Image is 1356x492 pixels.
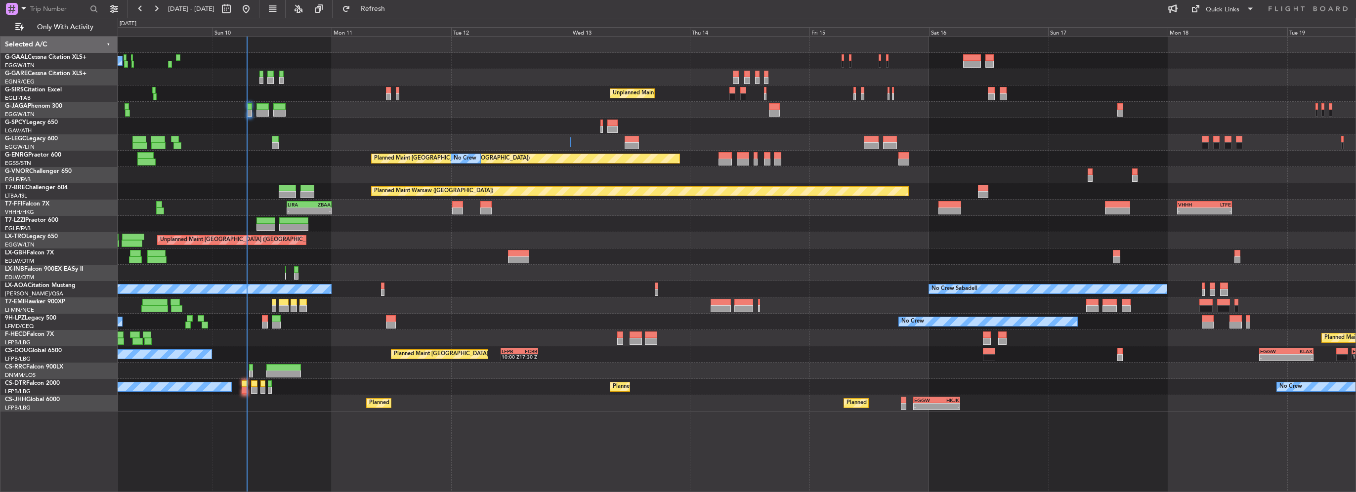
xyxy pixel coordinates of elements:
a: G-SIRSCitation Excel [5,87,62,93]
div: [DATE] [120,20,136,28]
a: T7-LZZIPraetor 600 [5,217,58,223]
div: HKJK [937,397,959,403]
a: LX-TROLegacy 650 [5,234,58,240]
a: EGGW/LTN [5,111,35,118]
a: LFPB/LBG [5,339,31,346]
div: 10:00 Z [502,354,519,360]
a: LTBA/ISL [5,192,27,200]
a: G-JAGAPhenom 300 [5,103,62,109]
span: F-HECD [5,331,27,337]
a: EGLF/FAB [5,94,31,102]
div: Mon 11 [332,27,451,36]
span: CS-DOU [5,348,28,354]
div: Planned Maint Sofia [613,379,663,394]
div: Planned Maint [GEOGRAPHIC_DATA] ([GEOGRAPHIC_DATA]) [394,347,550,362]
div: EGGW [1260,348,1286,354]
span: G-GAAL [5,54,28,60]
a: EGNR/CEG [5,78,35,85]
div: ZBAA [309,202,331,207]
div: Fri 15 [809,27,929,36]
a: DNMM/LOS [5,371,36,379]
a: EGLF/FAB [5,225,31,232]
a: LX-AOACitation Mustang [5,283,76,288]
span: LX-GBH [5,250,27,256]
span: G-ENRG [5,152,28,158]
span: G-LEGC [5,136,26,142]
span: G-SIRS [5,87,24,93]
a: LGAV/ATH [5,127,32,134]
span: T7-BRE [5,185,25,191]
div: Planned Maint [GEOGRAPHIC_DATA] ([GEOGRAPHIC_DATA]) [847,396,1002,410]
a: VHHH/HKG [5,208,34,216]
div: No Crew Sabadell [932,282,977,296]
a: LFMD/CEQ [5,323,34,330]
div: Unplanned Maint [GEOGRAPHIC_DATA] ([GEOGRAPHIC_DATA]) [613,86,775,101]
a: G-VNORChallenger 650 [5,168,72,174]
a: CS-DOUGlobal 6500 [5,348,62,354]
div: - [914,404,936,410]
a: CS-RRCFalcon 900LX [5,364,63,370]
div: EGGW [914,397,936,403]
span: T7-FFI [5,201,22,207]
a: 9H-LPZLegacy 500 [5,315,56,321]
span: CS-DTR [5,380,26,386]
a: EGGW/LTN [5,62,35,69]
a: EGGW/LTN [5,143,35,151]
div: No Crew [901,314,924,329]
span: T7-EMI [5,299,24,305]
span: T7-LZZI [5,217,25,223]
div: KLAX [1286,348,1313,354]
div: - [288,208,309,214]
a: G-SPCYLegacy 650 [5,120,58,125]
button: Refresh [338,1,397,17]
span: CS-JHH [5,397,26,403]
a: G-ENRGPraetor 600 [5,152,61,158]
span: LX-TRO [5,234,26,240]
div: Sat 9 [93,27,212,36]
a: T7-FFIFalcon 7X [5,201,49,207]
button: Quick Links [1186,1,1259,17]
div: Wed 13 [571,27,690,36]
div: - [1286,355,1313,361]
a: LFPB/LBG [5,355,31,363]
span: [DATE] - [DATE] [168,4,214,13]
button: Only With Activity [11,19,107,35]
input: Trip Number [30,1,87,16]
a: G-LEGCLegacy 600 [5,136,58,142]
div: - [309,208,331,214]
div: Planned Maint [GEOGRAPHIC_DATA] ([GEOGRAPHIC_DATA]) [369,396,525,410]
div: LIRA [288,202,309,207]
span: LX-INB [5,266,24,272]
div: Unplanned Maint [GEOGRAPHIC_DATA] ([GEOGRAPHIC_DATA]) [160,233,323,247]
div: - [1205,208,1231,214]
a: T7-BREChallenger 604 [5,185,68,191]
div: Sun 10 [212,27,332,36]
div: Planned Maint [GEOGRAPHIC_DATA] ([GEOGRAPHIC_DATA]) [374,151,530,166]
a: [PERSON_NAME]/QSA [5,290,63,297]
a: CS-DTRFalcon 2000 [5,380,60,386]
a: LFPB/LBG [5,388,31,395]
span: G-GARE [5,71,28,77]
div: Quick Links [1206,5,1239,15]
span: LX-AOA [5,283,28,288]
div: Sun 17 [1048,27,1168,36]
span: Only With Activity [26,24,104,31]
a: EGSS/STN [5,160,31,167]
a: EGLF/FAB [5,176,31,183]
a: G-GAALCessna Citation XLS+ [5,54,86,60]
div: - [1178,208,1205,214]
div: FCBB [519,348,537,354]
span: 9H-LPZ [5,315,25,321]
div: Tue 12 [451,27,571,36]
div: VHHH [1178,202,1205,207]
div: LFPB [502,348,519,354]
span: Refresh [352,5,394,12]
a: G-GARECessna Citation XLS+ [5,71,86,77]
a: LFMN/NCE [5,306,34,314]
span: G-VNOR [5,168,29,174]
a: LX-INBFalcon 900EX EASy II [5,266,83,272]
span: G-SPCY [5,120,26,125]
div: - [1260,355,1286,361]
div: Sat 16 [929,27,1049,36]
div: 17:30 Z [519,354,537,360]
